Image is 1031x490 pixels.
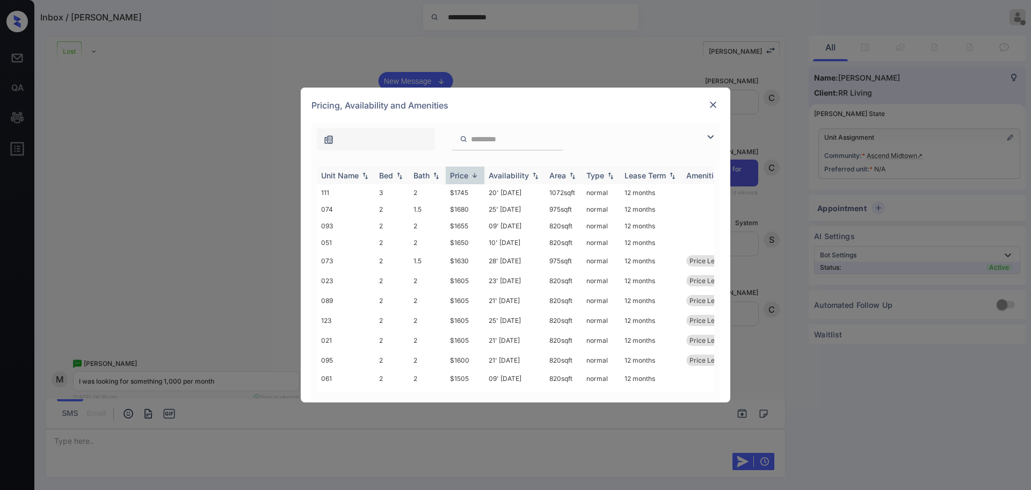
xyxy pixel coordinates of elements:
[582,350,620,370] td: normal
[409,234,446,251] td: 2
[409,387,446,403] td: 1
[620,350,682,370] td: 12 months
[689,356,729,364] span: Price Leader
[545,184,582,201] td: 1072 sqft
[409,184,446,201] td: 2
[620,370,682,387] td: 12 months
[582,201,620,218] td: normal
[375,387,409,403] td: 1
[317,311,375,330] td: 123
[689,277,729,285] span: Price Leader
[431,172,441,179] img: sorting
[446,234,484,251] td: $1650
[686,171,722,180] div: Amenities
[489,171,529,180] div: Availability
[689,297,729,305] span: Price Leader
[545,387,582,403] td: 790 sqft
[375,201,409,218] td: 2
[409,311,446,330] td: 2
[446,271,484,291] td: $1605
[446,311,484,330] td: $1605
[375,350,409,370] td: 2
[446,291,484,311] td: $1605
[620,271,682,291] td: 12 months
[708,99,718,110] img: close
[409,201,446,218] td: 1.5
[446,251,484,271] td: $1630
[545,251,582,271] td: 975 sqft
[484,251,545,271] td: 28' [DATE]
[375,234,409,251] td: 2
[484,387,545,403] td: 09' [DATE]
[409,330,446,350] td: 2
[545,330,582,350] td: 820 sqft
[375,184,409,201] td: 3
[409,218,446,234] td: 2
[360,172,371,179] img: sorting
[446,201,484,218] td: $1680
[620,234,682,251] td: 12 months
[469,171,480,179] img: sorting
[375,218,409,234] td: 2
[375,370,409,387] td: 2
[317,350,375,370] td: 095
[620,291,682,311] td: 12 months
[409,291,446,311] td: 2
[317,370,375,387] td: 061
[582,387,620,403] td: normal
[317,291,375,311] td: 089
[620,201,682,218] td: 12 months
[460,134,468,144] img: icon-zuma
[582,234,620,251] td: normal
[582,370,620,387] td: normal
[375,291,409,311] td: 2
[375,330,409,350] td: 2
[484,234,545,251] td: 10' [DATE]
[545,218,582,234] td: 820 sqft
[413,171,430,180] div: Bath
[446,387,484,403] td: $1345
[620,311,682,330] td: 12 months
[484,330,545,350] td: 21' [DATE]
[545,271,582,291] td: 820 sqft
[620,184,682,201] td: 12 months
[484,311,545,330] td: 25' [DATE]
[375,311,409,330] td: 2
[582,184,620,201] td: normal
[317,251,375,271] td: 073
[704,131,717,143] img: icon-zuma
[620,218,682,234] td: 12 months
[317,201,375,218] td: 074
[549,171,566,180] div: Area
[317,234,375,251] td: 051
[446,330,484,350] td: $1605
[317,184,375,201] td: 111
[317,387,375,403] td: 058
[689,316,729,325] span: Price Leader
[545,234,582,251] td: 820 sqft
[620,330,682,350] td: 12 months
[323,134,334,145] img: icon-zuma
[545,291,582,311] td: 820 sqft
[582,311,620,330] td: normal
[379,171,393,180] div: Bed
[667,172,678,179] img: sorting
[586,171,604,180] div: Type
[689,336,729,344] span: Price Leader
[620,251,682,271] td: 12 months
[545,311,582,330] td: 820 sqft
[620,387,682,403] td: 12 months
[301,88,730,123] div: Pricing, Availability and Amenities
[375,271,409,291] td: 2
[446,370,484,387] td: $1505
[409,271,446,291] td: 2
[582,218,620,234] td: normal
[409,350,446,370] td: 2
[530,172,541,179] img: sorting
[317,271,375,291] td: 023
[582,271,620,291] td: normal
[446,350,484,370] td: $1600
[446,184,484,201] td: $1745
[484,271,545,291] td: 23' [DATE]
[321,171,359,180] div: Unit Name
